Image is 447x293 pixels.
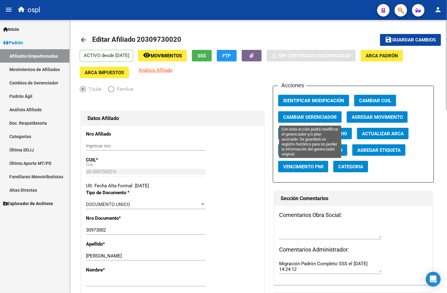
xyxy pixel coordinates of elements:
p: ACTIVO desde [DATE] [80,50,133,62]
span: ARCA Padrón [366,53,398,59]
span: DOCUMENTO UNICO [86,202,130,207]
span: Editar Afiliado 20309730020 [92,36,181,43]
span: Movimientos [150,53,182,59]
button: Cambiar Gerenciador [278,111,342,123]
button: ARCA Padrón [361,50,403,61]
span: SSS [198,53,206,59]
span: Familiar [114,86,134,93]
span: Explorador de Archivos [3,200,53,207]
span: FTP [223,53,231,59]
button: Movimientos [138,50,187,61]
mat-icon: remove_red_eye [143,51,150,59]
mat-radio-group: Elija una opción [80,88,140,93]
p: Nombre [86,267,138,273]
button: Identificar Modificación [278,95,349,106]
mat-icon: menu [5,6,12,13]
span: ARCA Impuestos [85,70,124,75]
span: Cambiar Tipo Beneficiario [283,131,347,137]
button: FTP [217,50,237,61]
p: Apellido [86,241,138,247]
span: ospl [27,3,40,17]
button: Actualizar ARCA [357,128,409,139]
p: Nro Afiliado [86,131,138,137]
button: Reinformar Movimiento [278,144,347,156]
mat-icon: arrow_back [80,36,87,44]
button: Agregar Movimiento [347,111,408,123]
span: Actualizar ARCA [362,131,404,137]
p: CUIL [86,156,138,163]
div: Open Intercom Messenger [426,272,441,287]
button: Categoria [333,161,368,172]
button: Guardar cambios [380,34,441,46]
span: Análisis Afiliado [139,67,173,73]
mat-icon: person [435,6,442,13]
h3: Acciones [278,81,306,90]
span: Reinformar Movimiento [283,147,342,153]
button: SSS [192,50,212,61]
button: Agregar Etiqueta [352,144,406,156]
span: Titular [86,86,102,93]
span: Sin Certificado Discapacidad [279,53,351,59]
mat-icon: save [385,36,392,43]
h1: Sección Comentarios [281,194,426,204]
p: Nro Documento [86,215,138,222]
span: Padrón [3,39,23,46]
p: Tipo de Documento * [86,189,138,196]
h3: Comentarios Administrador: [279,245,427,254]
span: Vencimiento PMI [283,164,323,170]
h1: Datos Afiliado [88,113,258,123]
h3: Comentarios Obra Social: [279,211,427,219]
button: Cambiar Tipo Beneficiario [278,128,352,139]
div: Ult. Fecha Alta Formal: [DATE] [86,182,259,189]
span: Inicio [3,26,19,33]
span: Categoria [338,164,363,170]
span: Guardar cambios [392,37,436,43]
span: Agregar Movimiento [352,114,403,120]
span: Agregar Etiqueta [357,147,401,153]
span: Cambiar Gerenciador [283,114,337,120]
button: Vencimiento PMI [278,161,328,172]
button: Cambiar CUIL [354,95,396,106]
button: Sin Certificado Discapacidad [267,50,356,61]
button: ARCA Impuestos [80,67,129,78]
span: Cambiar CUIL [359,98,391,103]
span: Identificar Modificación [283,98,344,103]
